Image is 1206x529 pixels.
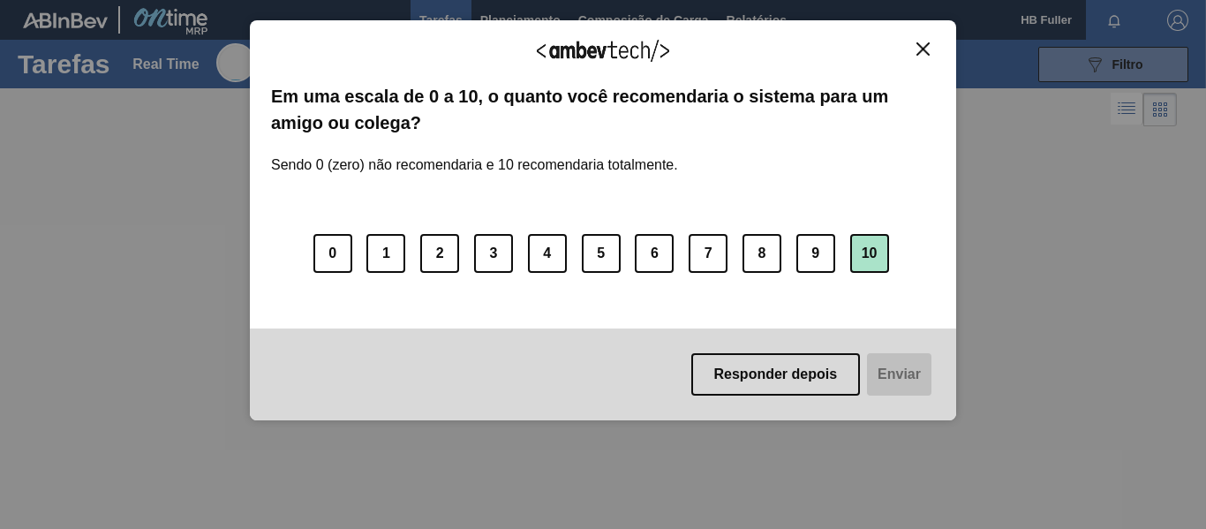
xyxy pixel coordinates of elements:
[537,40,669,62] img: Logo Ambevtech
[474,234,513,273] button: 3
[271,83,935,137] label: Em uma escala de 0 a 10, o quanto você recomendaria o sistema para um amigo ou colega?
[313,234,352,273] button: 0
[528,234,567,273] button: 4
[911,42,935,57] button: Close
[689,234,727,273] button: 7
[796,234,835,273] button: 9
[271,136,678,173] label: Sendo 0 (zero) não recomendaria e 10 recomendaria totalmente.
[366,234,405,273] button: 1
[635,234,674,273] button: 6
[916,42,930,56] img: Close
[420,234,459,273] button: 2
[742,234,781,273] button: 8
[850,234,889,273] button: 10
[582,234,621,273] button: 5
[691,353,861,396] button: Responder depois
